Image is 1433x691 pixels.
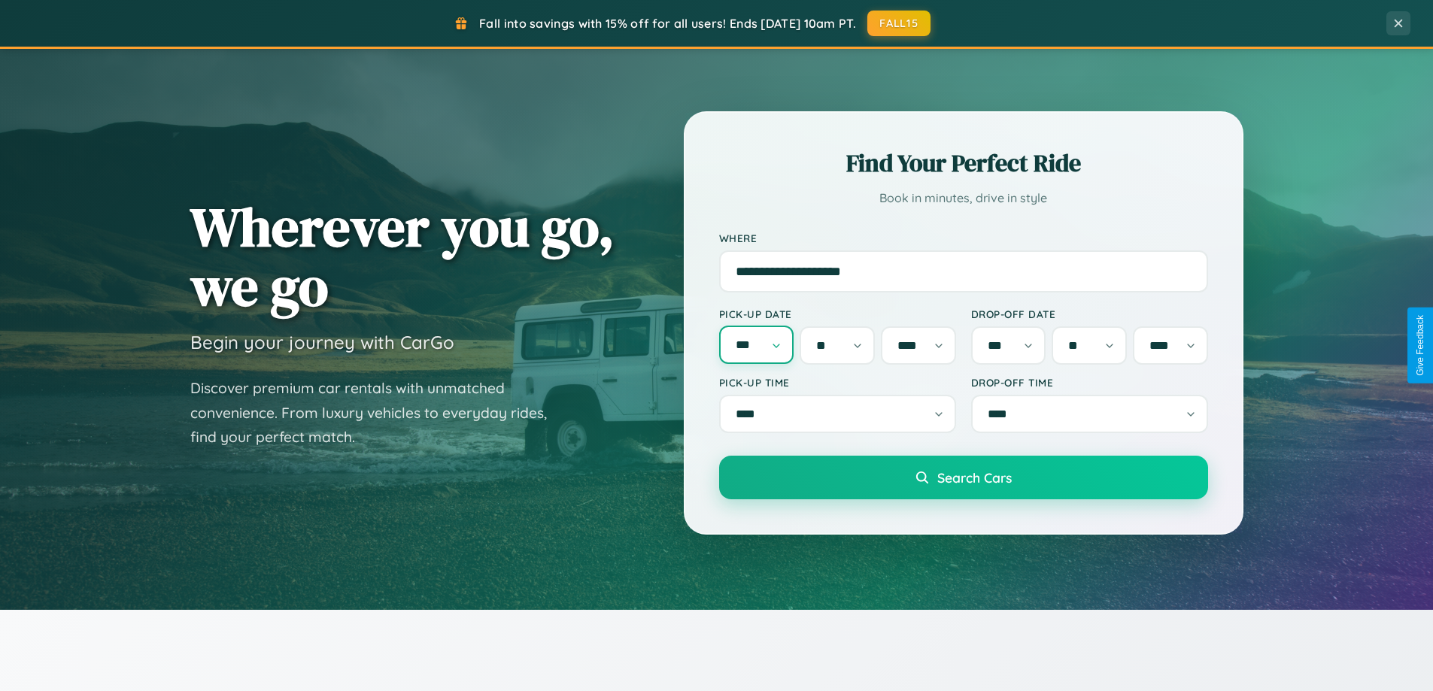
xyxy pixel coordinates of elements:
[719,187,1208,209] p: Book in minutes, drive in style
[1415,315,1425,376] div: Give Feedback
[971,376,1208,389] label: Drop-off Time
[190,197,615,316] h1: Wherever you go, we go
[971,308,1208,320] label: Drop-off Date
[719,147,1208,180] h2: Find Your Perfect Ride
[190,331,454,353] h3: Begin your journey with CarGo
[719,456,1208,499] button: Search Cars
[937,469,1012,486] span: Search Cars
[719,232,1208,244] label: Where
[719,376,956,389] label: Pick-up Time
[867,11,931,36] button: FALL15
[479,16,856,31] span: Fall into savings with 15% off for all users! Ends [DATE] 10am PT.
[190,376,566,450] p: Discover premium car rentals with unmatched convenience. From luxury vehicles to everyday rides, ...
[719,308,956,320] label: Pick-up Date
